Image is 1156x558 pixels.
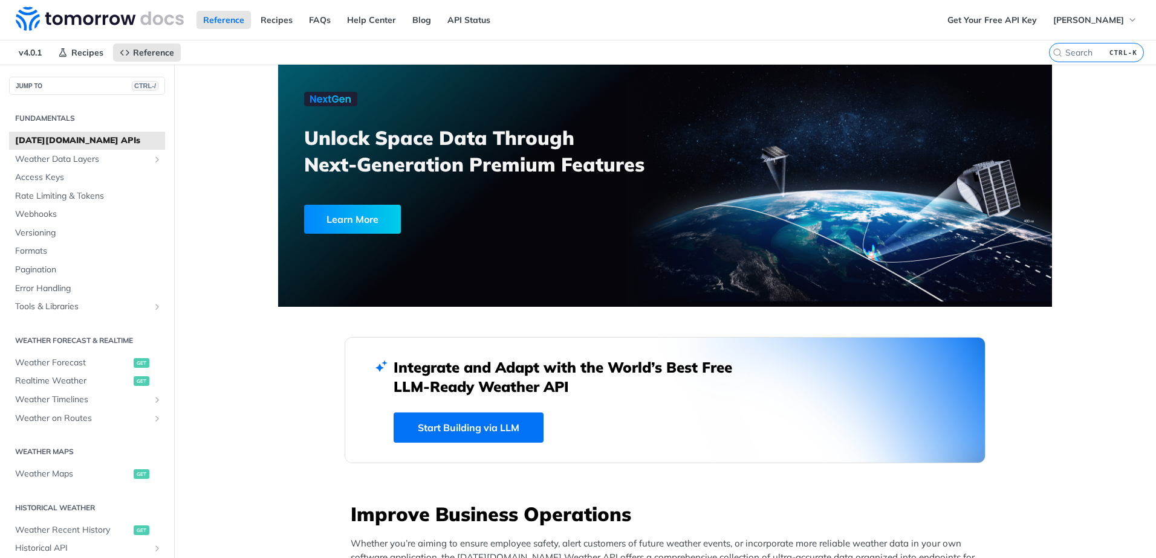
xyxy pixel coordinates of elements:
h2: Weather Forecast & realtime [9,335,165,346]
a: Weather Data LayersShow subpages for Weather Data Layers [9,150,165,168]
span: Rate Limiting & Tokens [15,190,162,202]
h3: Unlock Space Data Through Next-Generation Premium Features [304,124,678,178]
a: Formats [9,242,165,260]
span: Realtime Weather [15,375,131,387]
span: get [134,469,149,479]
button: Show subpages for Weather Timelines [152,395,162,405]
a: FAQs [302,11,337,29]
span: Weather Maps [15,468,131,480]
a: Realtime Weatherget [9,372,165,390]
h3: Improve Business Operations [351,501,986,527]
a: Pagination [9,261,165,279]
span: get [134,376,149,386]
a: Access Keys [9,168,165,187]
img: NextGen [304,92,357,106]
a: Webhooks [9,205,165,223]
a: Recipes [51,43,110,62]
a: Learn More [304,205,603,234]
a: Tools & LibrariesShow subpages for Tools & Libraries [9,298,165,316]
h2: Integrate and Adapt with the World’s Best Free LLM-Ready Weather API [394,358,750,396]
span: Error Handling [15,283,162,295]
a: Weather TimelinesShow subpages for Weather Timelines [9,391,165,409]
span: Access Keys [15,172,162,184]
span: Versioning [15,227,162,239]
a: [DATE][DOMAIN_NAME] APIs [9,132,165,150]
a: Error Handling [9,280,165,298]
span: Weather Timelines [15,394,149,406]
a: Weather on RoutesShow subpages for Weather on Routes [9,409,165,428]
button: Show subpages for Tools & Libraries [152,302,162,312]
a: Blog [406,11,438,29]
span: CTRL-/ [132,81,158,91]
span: Historical API [15,542,149,554]
button: [PERSON_NAME] [1047,11,1144,29]
a: Get Your Free API Key [941,11,1044,29]
span: get [134,358,149,368]
button: Show subpages for Weather on Routes [152,414,162,423]
span: Recipes [71,47,103,58]
span: v4.0.1 [12,43,48,62]
span: Reference [133,47,174,58]
a: Start Building via LLM [394,412,544,443]
h2: Historical Weather [9,502,165,513]
span: get [134,525,149,535]
button: JUMP TOCTRL-/ [9,77,165,95]
a: Weather Recent Historyget [9,521,165,539]
span: Tools & Libraries [15,301,149,313]
img: Tomorrow.io Weather API Docs [16,7,184,31]
kbd: CTRL-K [1106,46,1140,59]
a: Recipes [254,11,299,29]
span: Webhooks [15,208,162,220]
a: Reference [113,43,181,62]
span: [PERSON_NAME] [1053,14,1124,25]
button: Show subpages for Historical API [152,544,162,553]
span: Pagination [15,264,162,276]
span: [DATE][DOMAIN_NAME] APIs [15,135,162,147]
svg: Search [1053,48,1062,57]
a: Weather Forecastget [9,354,165,372]
a: Weather Mapsget [9,465,165,483]
span: Formats [15,245,162,257]
button: Show subpages for Weather Data Layers [152,155,162,164]
span: Weather Recent History [15,524,131,536]
a: Historical APIShow subpages for Historical API [9,539,165,557]
span: Weather on Routes [15,412,149,425]
a: Help Center [340,11,403,29]
a: Versioning [9,224,165,242]
a: Reference [196,11,251,29]
h2: Fundamentals [9,113,165,124]
a: API Status [441,11,497,29]
span: Weather Forecast [15,357,131,369]
h2: Weather Maps [9,446,165,457]
div: Learn More [304,205,401,234]
span: Weather Data Layers [15,153,149,165]
a: Rate Limiting & Tokens [9,187,165,205]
